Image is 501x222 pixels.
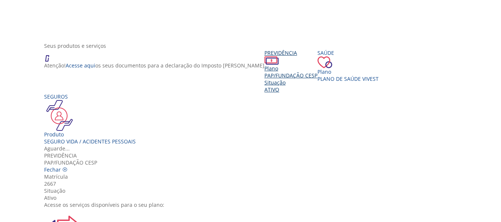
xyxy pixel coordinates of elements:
img: ico_atencao.png [44,49,57,62]
div: Seguros [44,93,136,100]
div: Produto [44,131,136,138]
p: Atenção! os seus documentos para a declaração do Imposto [PERSON_NAME] [44,62,264,69]
a: Saúde PlanoPlano de Saúde VIVEST [317,49,379,82]
a: Previdência PlanoPAP/Fundação CESP SituaçãoAtivo [264,49,317,93]
span: Fechar [44,166,61,173]
img: ico_dinheiro.png [264,56,279,65]
span: Ativo [264,86,279,93]
div: Ativo [44,194,462,201]
img: ico_coracao.png [317,56,332,68]
div: Seguro Vida / Acidentes Pessoais [44,138,136,145]
a: Acesse aqui [66,62,95,69]
div: Matrícula [44,173,462,180]
div: Aguarde... [44,145,462,152]
div: 2667 [44,180,462,187]
div: Plano [264,65,317,72]
a: Fechar [44,166,67,173]
div: Previdência [44,152,462,159]
img: ico_seguros.png [44,100,75,131]
div: Situação [44,187,462,194]
div: Saúde [317,49,379,56]
div: Acesse os serviços disponíveis para o seu plano: [44,201,462,208]
span: Plano de Saúde VIVEST [317,75,379,82]
div: Previdência [264,49,317,56]
span: PAP/Fundação CESP [264,72,317,79]
a: Seguros Produto Seguro Vida / Acidentes Pessoais [44,93,136,145]
div: Plano [317,68,379,75]
div: Seus produtos e serviços [44,42,462,49]
div: Situação [264,79,317,86]
span: PAP/Fundação CESP [44,159,97,166]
